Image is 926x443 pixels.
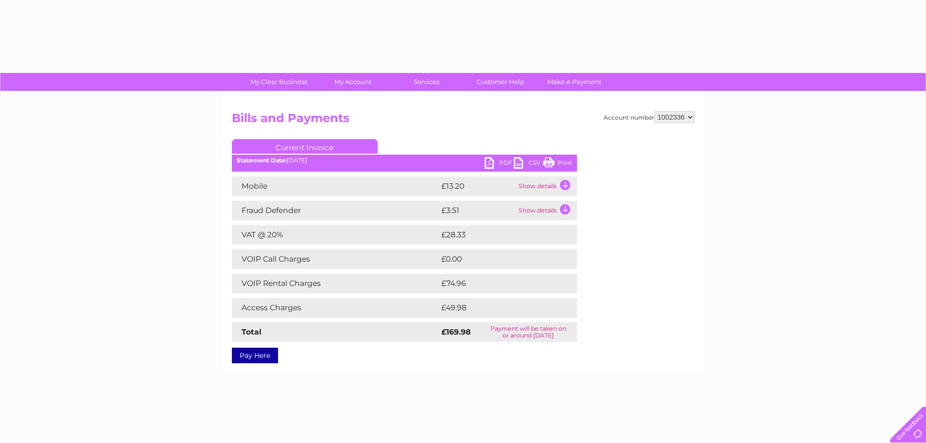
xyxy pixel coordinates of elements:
td: £13.20 [439,177,516,196]
td: £3.51 [439,201,516,220]
td: Show details [516,201,577,220]
td: Show details [516,177,577,196]
td: Payment will be taken on or around [DATE] [480,322,577,342]
a: Make A Payment [534,73,614,91]
a: Customer Help [460,73,541,91]
div: [DATE] [232,157,577,164]
a: PDF [485,157,514,171]
td: £74.96 [439,274,558,293]
strong: £169.98 [441,327,471,337]
a: CSV [514,157,543,171]
td: VAT @ 20% [232,225,439,245]
a: Current Invoice [232,139,378,154]
a: Services [386,73,467,91]
b: Statement Date: [237,157,287,164]
a: My Account [313,73,393,91]
td: VOIP Rental Charges [232,274,439,293]
a: Print [543,157,572,171]
td: Fraud Defender [232,201,439,220]
td: Mobile [232,177,439,196]
td: £28.33 [439,225,557,245]
td: VOIP Call Charges [232,249,439,269]
div: Account number [604,111,695,123]
td: Access Charges [232,298,439,318]
h2: Bills and Payments [232,111,695,130]
td: £49.98 [439,298,558,318]
strong: Total [242,327,262,337]
td: £0.00 [439,249,555,269]
a: My Clear Business [239,73,319,91]
a: Pay Here [232,348,278,363]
